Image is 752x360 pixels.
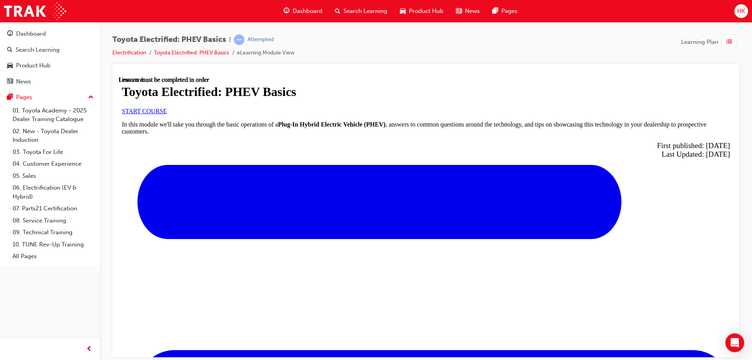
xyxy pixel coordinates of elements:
[3,58,97,73] a: Product Hub
[9,239,97,251] a: 10. TUNE Rev-Up Training
[229,35,231,44] span: |
[248,36,274,43] div: Attempted
[9,170,97,182] a: 05. Sales
[3,25,97,90] button: DashboardSearch LearningProduct HubNews
[112,35,226,44] span: Toyota Electrified: PHEV Basics
[725,333,744,352] div: Open Intercom Messenger
[737,7,745,16] span: HK
[277,3,329,19] a: guage-iconDashboard
[7,78,13,85] span: news-icon
[3,90,97,105] button: Pages
[3,27,97,41] a: Dashboard
[726,37,732,47] span: list-icon
[7,31,13,38] span: guage-icon
[284,6,289,16] span: guage-icon
[501,7,517,16] span: Pages
[329,3,394,19] a: search-iconSearch Learning
[409,7,443,16] span: Product Hub
[234,34,244,45] span: learningRecordVerb_ATTEMPT-icon
[237,49,295,58] li: eLearning Module View
[88,92,94,103] span: up-icon
[16,93,32,102] div: Pages
[492,6,498,16] span: pages-icon
[9,105,97,125] a: 01. Toyota Academy - 2025 Dealer Training Catalogue
[3,31,48,38] a: START COURSE
[154,49,229,56] a: Toyota Electrified: PHEV Basics
[400,6,406,16] span: car-icon
[456,6,462,16] span: news-icon
[112,49,146,56] a: Electrification
[9,250,97,262] a: All Pages
[9,158,97,170] a: 04. Customer Experience
[16,29,46,38] div: Dashboard
[16,45,60,54] div: Search Learning
[681,34,739,49] button: Learning Plan
[335,6,340,16] span: search-icon
[159,45,267,51] strong: Plug-In Hybrid Electric Vehicle (PHEV)
[86,344,92,354] span: prev-icon
[681,38,718,47] span: Learning Plan
[9,226,97,239] a: 09. Technical Training
[3,45,611,59] p: In this module we'll take you through the basic operations of a , answers to common questions aro...
[7,47,13,54] span: search-icon
[394,3,450,19] a: car-iconProduct Hub
[734,4,748,18] button: HK
[293,7,322,16] span: Dashboard
[538,65,611,82] span: First published: [DATE] Last Updated: [DATE]
[3,43,97,57] a: Search Learning
[486,3,524,19] a: pages-iconPages
[3,74,97,89] a: News
[16,77,31,86] div: News
[9,203,97,215] a: 07. Parts21 Certification
[343,7,387,16] span: Search Learning
[450,3,486,19] a: news-iconNews
[4,2,66,20] img: Trak
[7,62,13,69] span: car-icon
[9,146,97,158] a: 03. Toyota For Life
[9,125,97,146] a: 02. New - Toyota Dealer Induction
[9,182,97,203] a: 06. Electrification (EV & Hybrid)
[16,61,51,70] div: Product Hub
[465,7,480,16] span: News
[9,215,97,227] a: 08. Service Training
[7,94,13,101] span: pages-icon
[3,8,611,23] h1: Toyota Electrified: PHEV Basics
